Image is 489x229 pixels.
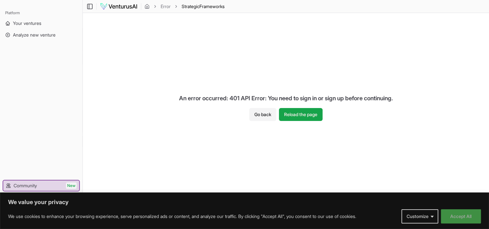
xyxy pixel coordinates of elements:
[3,8,80,18] div: Platform
[401,209,438,224] button: Customize
[100,3,138,10] img: logo
[161,3,171,10] a: Error
[144,3,225,10] nav: breadcrumb
[3,30,80,40] a: Analyze new venture
[13,32,56,38] span: Analyze new venture
[279,108,323,121] button: Reload the page
[182,3,225,10] span: StrategicFrameworks
[3,18,80,28] a: Your ventures
[3,180,79,191] a: CommunityNew
[174,89,398,108] div: An error occurred: 401 API Error: You need to sign in or sign up before continuing.
[14,182,37,189] span: Community
[441,209,481,224] button: Accept All
[249,108,276,121] button: Go back
[199,4,225,9] span: Frameworks
[66,182,77,189] span: New
[8,213,356,220] p: We use cookies to enhance your browsing experience, serve personalized ads or content, and analyz...
[8,198,481,206] p: We value your privacy
[13,20,41,27] span: Your ventures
